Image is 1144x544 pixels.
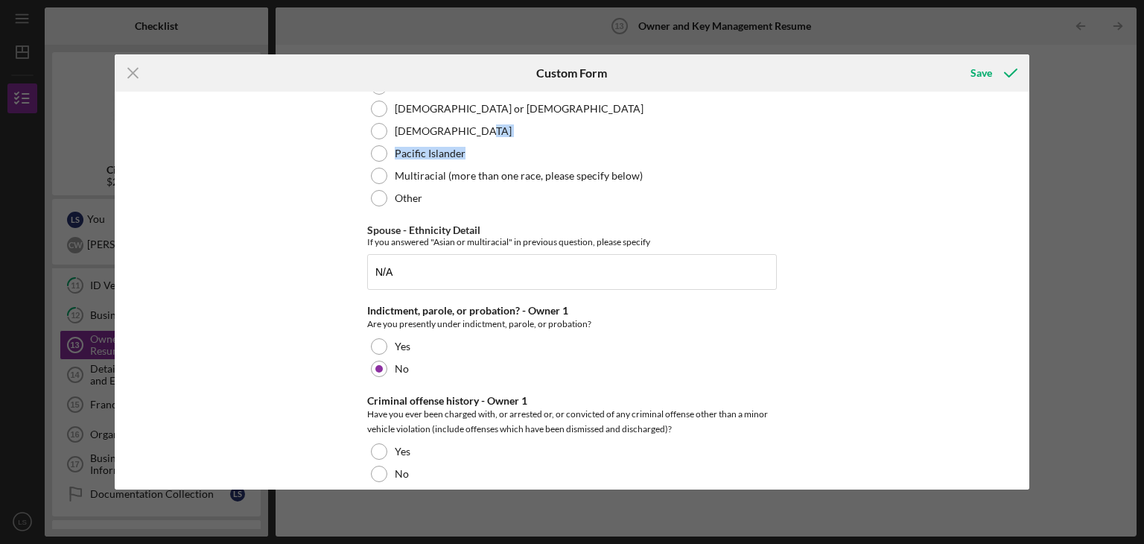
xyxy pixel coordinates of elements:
label: Pacific Islander [395,148,465,159]
div: If you answered "Asian or multiracial" in previous question, please specify [367,236,777,247]
label: [DEMOGRAPHIC_DATA] or [DEMOGRAPHIC_DATA] [395,103,643,115]
label: Other [395,192,422,204]
label: Yes [395,446,410,458]
label: No [395,363,409,375]
h6: Custom Form [536,66,607,80]
div: Are you presently under indictment, parole, or probation? [367,317,777,332]
label: Spouse - Ethnicity Detail [367,224,480,236]
label: No [395,468,409,480]
div: Have you ever been charged with, or arrested or, or convicted of any criminal offense other than ... [367,407,777,437]
div: Save [970,58,992,88]
div: Criminal offense history - Owner 1 [367,395,777,407]
div: Indictment, parole, or probation? - Owner 1 [367,305,777,317]
button: Save [956,58,1029,88]
label: Yes [395,341,410,352]
label: [DEMOGRAPHIC_DATA] [395,125,512,137]
label: Multiracial (more than one race, please specify below) [395,170,643,182]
